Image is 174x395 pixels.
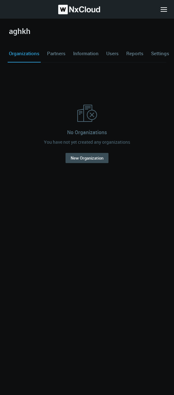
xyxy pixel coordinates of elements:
button: New Organization [66,153,108,163]
a: Settings [150,45,171,62]
a: Organizations [8,45,41,62]
a: Information [72,45,100,62]
a: Users [105,45,120,62]
div: You have not yet created any organizations [44,139,130,145]
div: No Organizations [67,128,107,136]
img: Nx Cloud logo [58,5,100,14]
a: Reports [125,45,145,62]
a: Partners [46,45,67,62]
h2: aghkh [9,27,31,36]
